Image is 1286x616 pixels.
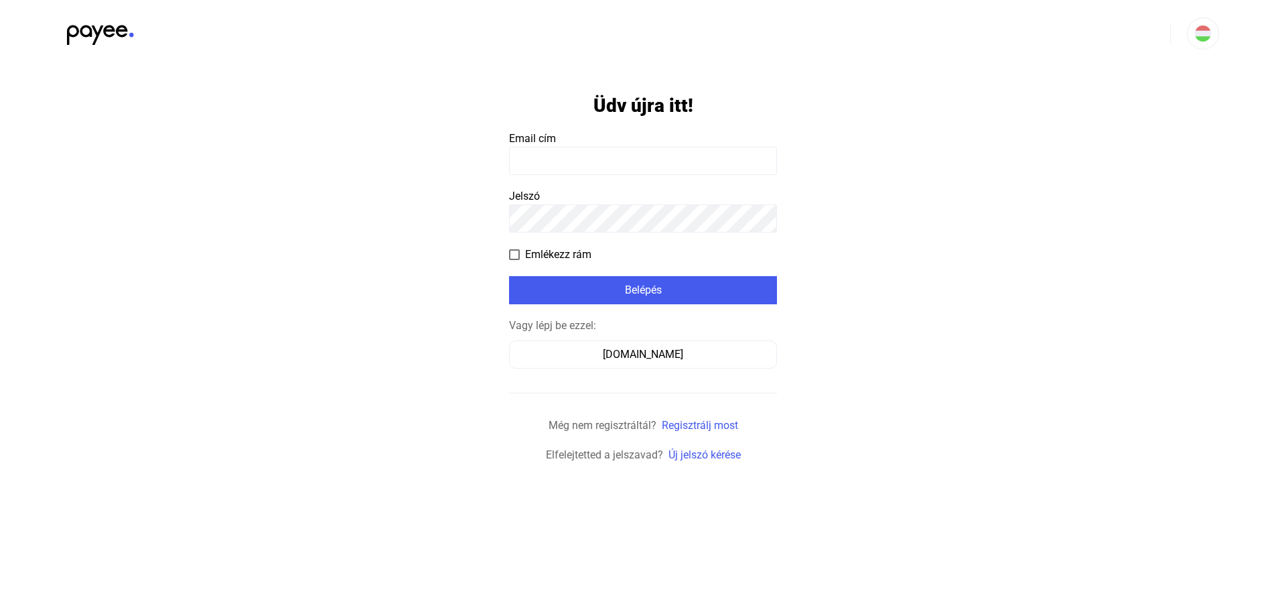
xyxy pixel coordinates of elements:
[668,448,741,461] a: Új jelszó kérése
[1195,25,1211,42] img: HU
[514,347,772,363] div: [DOMAIN_NAME]
[509,341,777,369] button: [DOMAIN_NAME]
[549,419,656,432] span: Még nem regisztráltál?
[593,94,693,117] h1: Üdv újra itt!
[509,190,540,202] span: Jelszó
[509,348,777,361] a: [DOMAIN_NAME]
[546,448,663,461] span: Elfelejtetted a jelszavad?
[509,132,556,145] span: Email cím
[509,276,777,304] button: Belépés
[509,318,777,334] div: Vagy lépj be ezzel:
[513,282,773,298] div: Belépés
[662,419,738,432] a: Regisztrálj most
[67,17,134,45] img: black-payee-blue-dot.svg
[525,247,591,263] span: Emlékezz rám
[1187,17,1219,50] button: HU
